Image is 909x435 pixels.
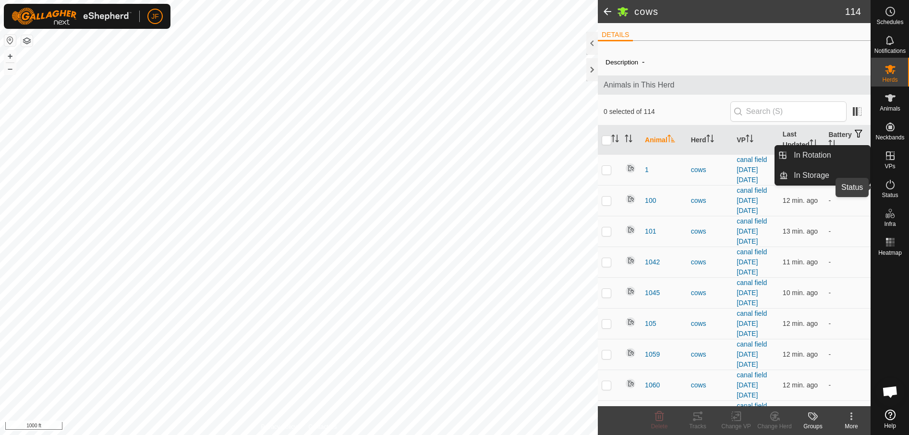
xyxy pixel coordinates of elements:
span: Notifications [874,48,906,54]
th: VP [733,125,779,155]
button: Map Layers [21,35,33,47]
div: cows [691,319,729,329]
button: + [4,50,16,62]
th: Herd [687,125,733,155]
button: Reset Map [4,35,16,46]
p-sorticon: Activate to sort [667,136,675,144]
button: – [4,63,16,75]
span: Animals [880,106,900,112]
a: canal field [DATE] [DATE] [737,248,767,276]
img: returning off [625,193,636,205]
span: 105 [645,319,656,329]
a: In Storage [788,166,870,185]
td: - [824,339,871,370]
div: cows [691,196,729,206]
a: canal field [DATE] [DATE] [737,310,767,337]
span: Oct 6, 2025, 9:52 AM [783,350,818,358]
span: 0 selected of 114 [604,107,730,117]
span: In Storage [794,170,829,181]
input: Search (S) [730,101,847,122]
div: More [832,422,871,431]
span: Herds [882,77,897,83]
h2: cows [634,6,845,17]
span: 101 [645,226,656,236]
a: canal field [DATE] [DATE] [737,156,767,184]
div: Change VP [717,422,755,431]
div: cows [691,226,729,236]
div: cows [691,288,729,298]
span: Schedules [876,19,903,25]
a: canal field [DATE] [DATE] [737,217,767,245]
a: canal field [DATE] [DATE] [737,371,767,399]
div: Open chat [876,377,905,406]
a: canal field [DATE] [DATE] [737,402,767,430]
span: 1 [645,165,649,175]
span: Oct 6, 2025, 9:53 AM [783,258,818,266]
a: Privacy Policy [261,423,297,431]
img: returning off [625,347,636,359]
img: returning off [625,224,636,236]
label: Description [606,59,638,66]
th: Last Updated [779,125,825,155]
span: Oct 6, 2025, 9:52 AM [783,381,818,389]
p-sorticon: Activate to sort [611,136,619,144]
a: In Rotation [788,146,870,165]
img: returning off [625,378,636,389]
span: Animals in This Herd [604,79,865,91]
img: returning off [625,162,636,174]
th: Animal [641,125,687,155]
a: canal field [DATE] [DATE] [737,340,767,368]
span: 1059 [645,349,660,360]
span: Oct 6, 2025, 9:52 AM [783,197,818,204]
span: In Rotation [794,149,831,161]
span: 100 [645,196,656,206]
img: returning off [625,316,636,328]
li: DETAILS [598,30,633,41]
th: Battery [824,125,871,155]
img: returning off [625,255,636,266]
a: Help [871,406,909,433]
span: 1045 [645,288,660,298]
div: cows [691,380,729,390]
div: cows [691,349,729,360]
span: JF [151,12,159,22]
span: Oct 6, 2025, 9:52 AM [783,320,818,327]
a: canal field [DATE] [DATE] [737,186,767,214]
span: 1042 [645,257,660,267]
span: Oct 6, 2025, 9:54 AM [783,289,818,297]
img: Gallagher Logo [12,8,132,25]
span: Neckbands [875,135,904,140]
div: Tracks [679,422,717,431]
span: - [638,54,648,70]
li: In Rotation [775,146,870,165]
td: - [824,400,871,431]
a: Contact Us [308,423,337,431]
a: canal field [DATE] [DATE] [737,279,767,307]
span: Status [882,192,898,198]
p-sorticon: Activate to sort [746,136,753,144]
td: - [824,247,871,277]
span: VPs [885,163,895,169]
td: - [824,277,871,308]
div: Change Herd [755,422,794,431]
span: 114 [845,4,861,19]
td: - [824,216,871,247]
p-sorticon: Activate to sort [625,136,632,144]
td: - [824,308,871,339]
p-sorticon: Activate to sort [828,141,836,149]
td: - [824,370,871,400]
span: Infra [884,221,896,227]
span: 1060 [645,380,660,390]
span: Delete [651,423,668,430]
span: Oct 6, 2025, 9:51 AM [783,227,818,235]
div: cows [691,257,729,267]
div: cows [691,165,729,175]
img: returning off [625,286,636,297]
td: - [824,185,871,216]
li: In Storage [775,166,870,185]
div: Groups [794,422,832,431]
p-sorticon: Activate to sort [706,136,714,144]
p-sorticon: Activate to sort [810,141,817,149]
span: Heatmap [878,250,902,256]
span: Help [884,423,896,429]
